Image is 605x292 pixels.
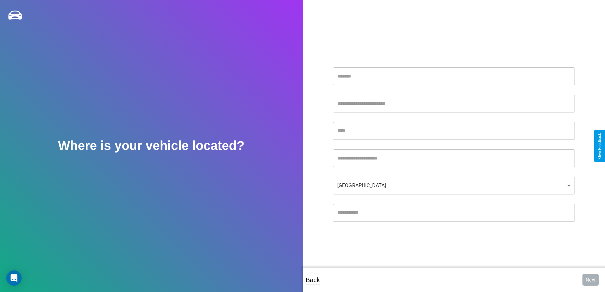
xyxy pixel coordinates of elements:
[6,270,22,286] div: Open Intercom Messenger
[306,274,320,286] p: Back
[597,133,602,159] div: Give Feedback
[333,177,575,194] div: [GEOGRAPHIC_DATA]
[58,139,245,153] h2: Where is your vehicle located?
[582,274,599,286] button: Next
